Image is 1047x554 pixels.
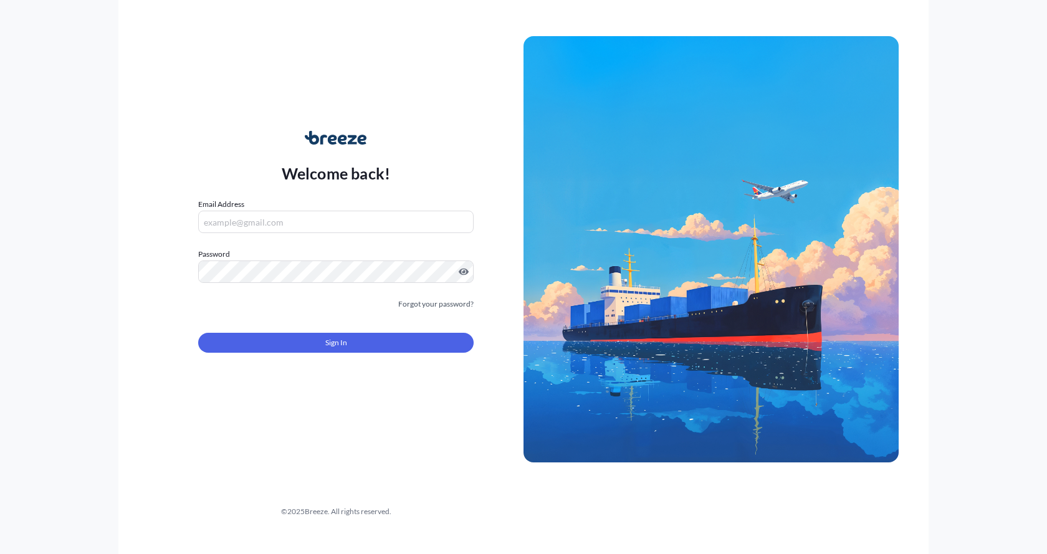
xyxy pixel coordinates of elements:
[198,248,474,260] label: Password
[198,211,474,233] input: example@gmail.com
[459,267,469,277] button: Show password
[148,505,523,518] div: © 2025 Breeze. All rights reserved.
[398,298,474,310] a: Forgot your password?
[325,337,347,349] span: Sign In
[198,198,244,211] label: Email Address
[198,333,474,353] button: Sign In
[282,163,391,183] p: Welcome back!
[523,36,899,462] img: Ship illustration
